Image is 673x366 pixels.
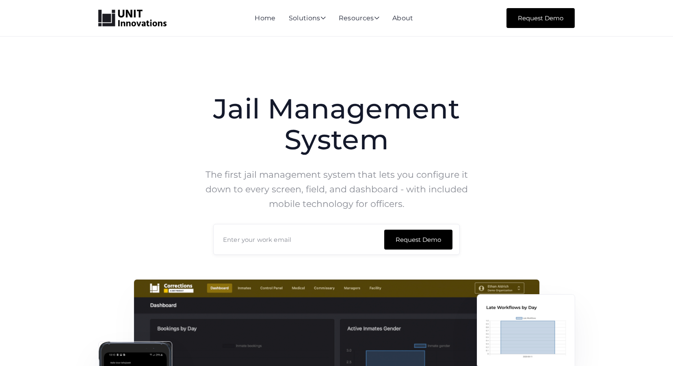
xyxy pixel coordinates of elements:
[384,230,452,250] input: Request Demo
[320,15,326,21] span: 
[374,15,379,21] span: 
[213,224,460,255] form: Get Started Form
[392,14,413,22] a: About
[200,93,473,155] h1: Jail Management System
[98,10,167,27] a: home
[289,15,326,22] div: Solutions
[339,15,379,22] div: Resources
[339,15,379,22] div: Resources
[200,168,473,211] p: The first jail management system that lets you configure it down to every screen, field, and dash...
[213,224,460,255] input: Enter your work email
[506,8,575,28] a: Request Demo
[255,14,275,22] a: Home
[289,15,326,22] div: Solutions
